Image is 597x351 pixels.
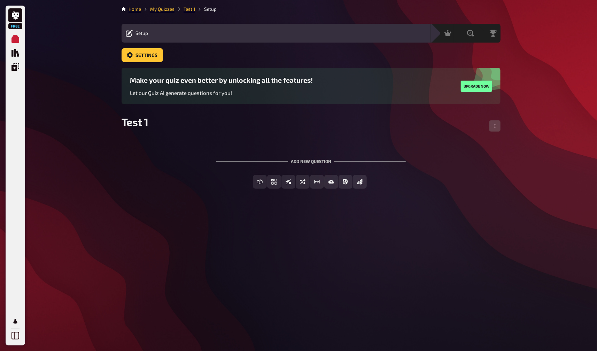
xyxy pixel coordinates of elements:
a: My Quizzes [150,6,175,12]
button: True / False [281,175,295,189]
span: Test 1 [122,115,148,128]
li: Home [129,6,141,13]
button: Multiple Choice [267,175,281,189]
li: Setup [195,6,217,13]
button: Estimation Question [310,175,324,189]
span: Free [9,24,22,28]
a: Test 1 [184,6,195,12]
a: Settings [122,48,163,62]
button: Offline Question [353,175,367,189]
button: Image Answer [324,175,338,189]
div: Add new question [216,148,406,169]
button: Prose (Long text) [339,175,352,189]
span: Let our Quiz AI generate questions for you! [130,90,232,96]
h3: Make your quiz even better by unlocking all the features! [130,76,313,84]
a: Overlays [8,60,22,74]
a: My Account [8,314,22,328]
li: My Quizzes [141,6,175,13]
button: Upgrade now [461,81,492,92]
button: Change Order [489,120,501,132]
button: Sorting Question [296,175,310,189]
span: Settings [135,53,157,58]
span: Setup [135,30,148,36]
li: Test 1 [175,6,195,13]
button: Free Text Input [253,175,267,189]
a: Home [129,6,141,12]
a: My Quizzes [8,32,22,46]
a: Quiz Library [8,46,22,60]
